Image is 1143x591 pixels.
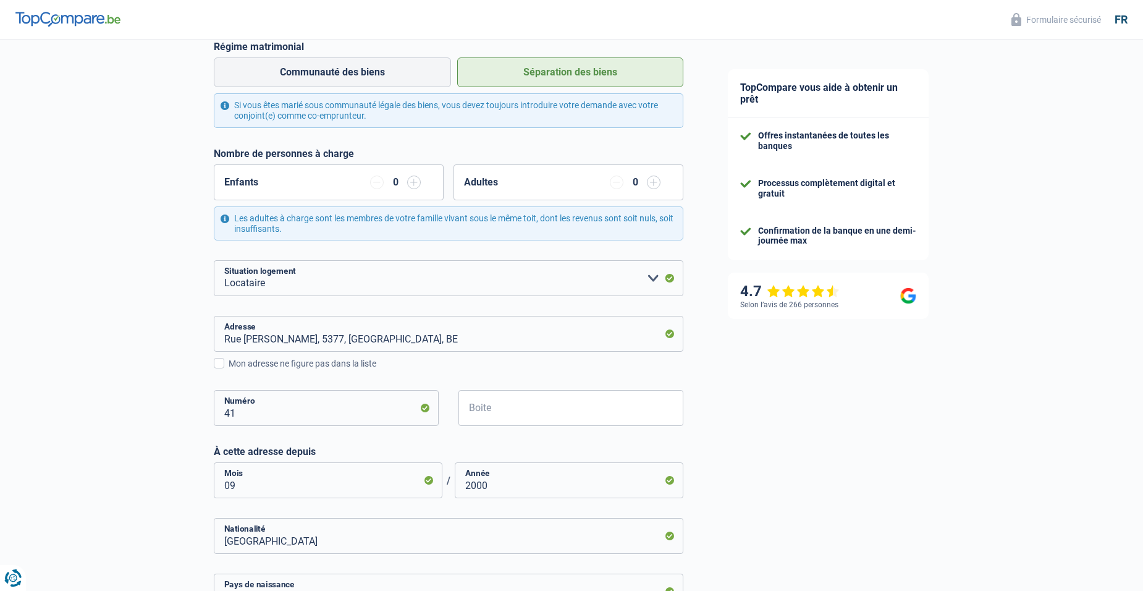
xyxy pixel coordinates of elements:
div: Si vous êtes marié sous communauté légale des biens, vous devez toujours introduire votre demande... [214,93,683,128]
img: TopCompare Logo [15,12,120,27]
div: Offres instantanées de toutes les banques [758,130,916,151]
input: Belgique [214,518,683,554]
button: Formulaire sécurisé [1004,9,1108,30]
label: Nombre de personnes à charge [214,148,354,159]
img: Advertisement [3,368,4,369]
input: AAAA [455,462,683,498]
div: 0 [630,177,641,187]
div: Mon adresse ne figure pas dans la liste [229,357,683,370]
label: Séparation des biens [457,57,683,87]
label: Communauté des biens [214,57,451,87]
div: 4.7 [740,283,840,300]
label: Enfants [224,177,258,187]
label: Régime matrimonial [214,41,683,53]
div: Confirmation de la banque en une demi-journée max [758,226,916,247]
label: À cette adresse depuis [214,446,683,457]
div: TopCompare vous aide à obtenir un prêt [728,69,929,118]
span: / [442,475,455,487]
input: Sélectionnez votre adresse dans la barre de recherche [214,316,683,352]
label: Adultes [464,177,498,187]
div: 0 [390,177,401,187]
div: Processus complètement digital et gratuit [758,178,916,199]
input: MM [214,462,442,498]
div: Selon l’avis de 266 personnes [740,300,838,309]
div: Les adultes à charge sont les membres de votre famille vivant sous le même toit, dont les revenus... [214,206,683,241]
div: fr [1115,13,1128,27]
